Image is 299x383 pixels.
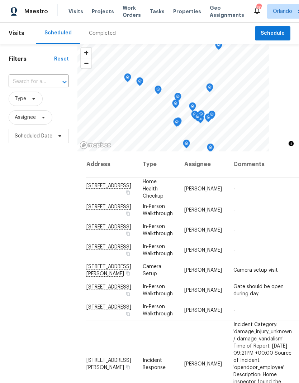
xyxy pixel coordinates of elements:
[174,93,181,104] div: Map marker
[289,140,293,147] span: Toggle attribution
[143,284,173,296] span: In-Person Walkthrough
[183,140,190,151] div: Map marker
[54,55,69,63] div: Reset
[184,308,222,313] span: [PERSON_NAME]
[125,270,131,277] button: Copy Address
[206,83,213,94] div: Map marker
[233,284,284,296] span: Gate should be open during day
[125,251,131,257] button: Copy Address
[125,291,131,297] button: Copy Address
[60,77,70,87] button: Open
[9,55,54,63] h1: Filters
[143,304,173,316] span: In-Person Walkthrough
[184,228,222,233] span: [PERSON_NAME]
[173,118,180,129] div: Map marker
[124,73,131,84] div: Map marker
[81,48,91,58] button: Zoom in
[9,76,49,87] input: Search for an address...
[137,151,179,178] th: Type
[233,248,235,253] span: -
[143,358,166,370] span: Incident Response
[92,8,114,15] span: Projects
[149,9,165,14] span: Tasks
[184,248,222,253] span: [PERSON_NAME]
[228,151,298,178] th: Comments
[86,358,131,370] span: [STREET_ADDRESS][PERSON_NAME]
[86,151,137,178] th: Address
[233,228,235,233] span: -
[143,244,173,256] span: In-Person Walkthrough
[15,95,26,102] span: Type
[184,268,222,273] span: [PERSON_NAME]
[123,4,141,19] span: Work Orders
[44,29,72,37] div: Scheduled
[143,224,173,236] span: In-Person Walkthrough
[233,186,235,191] span: -
[125,364,131,370] button: Copy Address
[125,311,131,317] button: Copy Address
[143,204,173,216] span: In-Person Walkthrough
[255,26,290,41] button: Schedule
[125,231,131,237] button: Copy Address
[143,264,161,276] span: Camera Setup
[184,186,222,191] span: [PERSON_NAME]
[184,288,222,293] span: [PERSON_NAME]
[15,114,36,121] span: Assignee
[179,151,228,178] th: Assignee
[256,4,261,11] div: 30
[172,100,179,111] div: Map marker
[233,308,235,313] span: -
[194,113,201,124] div: Map marker
[15,132,52,140] span: Scheduled Date
[80,141,111,149] a: Mapbox homepage
[273,8,292,15] span: Orlando
[89,30,116,37] div: Completed
[198,110,205,121] div: Map marker
[287,139,295,148] button: Toggle attribution
[233,208,235,213] span: -
[191,111,198,122] div: Map marker
[205,113,212,125] div: Map marker
[155,86,162,97] div: Map marker
[215,41,222,52] div: Map marker
[77,44,269,151] canvas: Map
[173,8,201,15] span: Properties
[136,77,143,88] div: Map marker
[81,58,91,68] button: Zoom out
[208,111,215,122] div: Map marker
[261,29,285,38] span: Schedule
[189,102,196,113] div: Map marker
[207,144,214,155] div: Map marker
[125,189,131,195] button: Copy Address
[184,361,222,366] span: [PERSON_NAME]
[24,8,48,15] span: Maestro
[9,25,24,41] span: Visits
[68,8,83,15] span: Visits
[125,210,131,217] button: Copy Address
[175,117,182,129] div: Map marker
[184,208,222,213] span: [PERSON_NAME]
[210,4,244,19] span: Geo Assignments
[233,268,278,273] span: Camera setup visit
[143,179,163,198] span: Home Health Checkup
